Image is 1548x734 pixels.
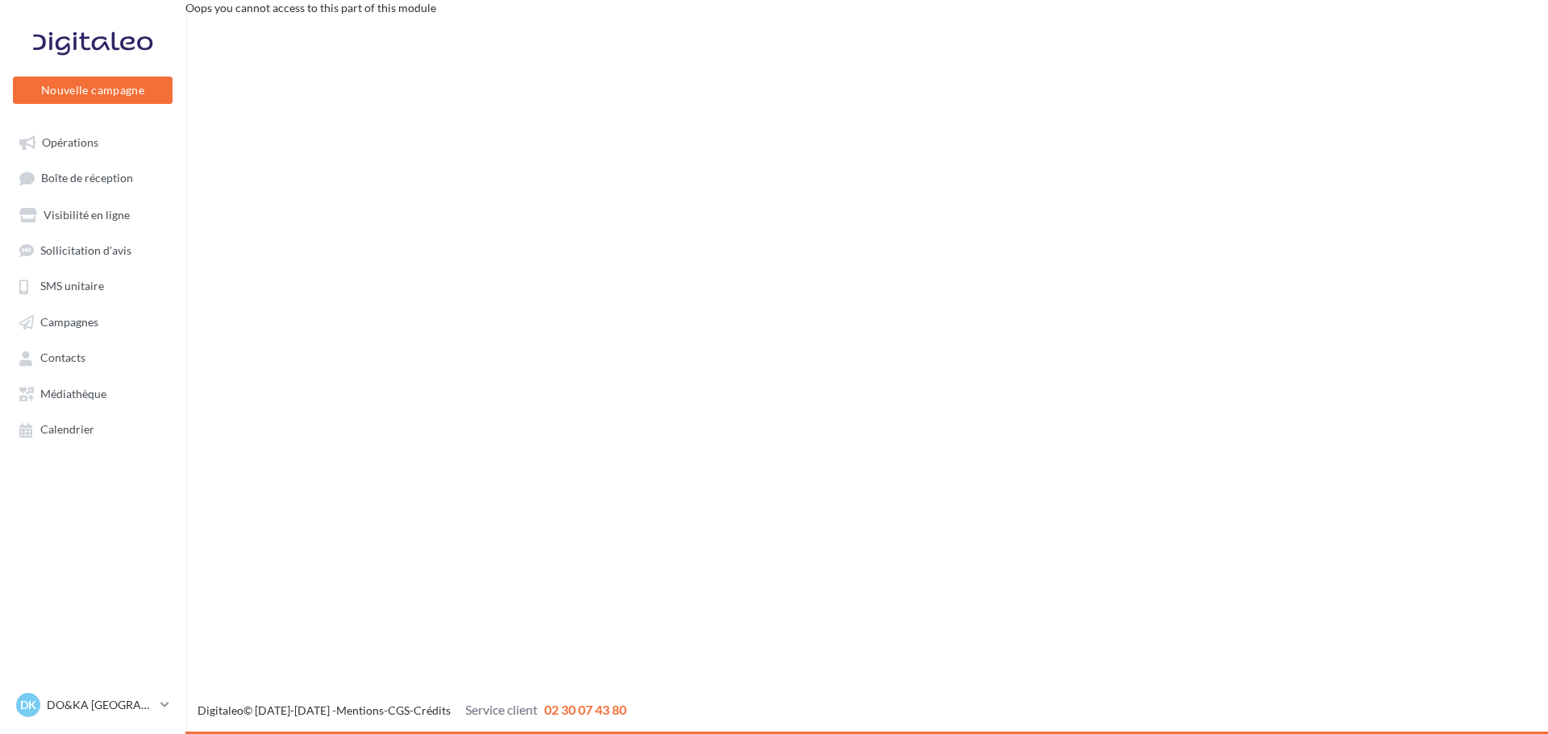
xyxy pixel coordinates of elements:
[465,702,538,717] span: Service client
[40,280,104,293] span: SMS unitaire
[388,703,410,717] a: CGS
[47,697,154,713] p: DO&KA [GEOGRAPHIC_DATA]
[40,315,98,329] span: Campagnes
[10,342,176,371] a: Contacts
[544,702,626,717] span: 02 30 07 43 80
[40,351,85,365] span: Contacts
[44,208,130,222] span: Visibilité en ligne
[20,697,36,713] span: DK
[10,163,176,193] a: Boîte de réception
[13,77,173,104] button: Nouvelle campagne
[10,414,176,443] a: Calendrier
[41,172,133,185] span: Boîte de réception
[10,271,176,300] a: SMS unitaire
[42,135,98,149] span: Opérations
[13,690,173,720] a: DK DO&KA [GEOGRAPHIC_DATA]
[10,379,176,408] a: Médiathèque
[40,387,106,400] span: Médiathèque
[10,307,176,336] a: Campagnes
[40,423,94,437] span: Calendrier
[40,243,131,257] span: Sollicitation d'avis
[10,235,176,264] a: Sollicitation d'avis
[185,1,436,15] span: Oops you cannot access to this part of this module
[336,703,384,717] a: Mentions
[198,703,243,717] a: Digitaleo
[10,200,176,229] a: Visibilité en ligne
[198,703,626,717] span: © [DATE]-[DATE] - - -
[10,127,176,156] a: Opérations
[414,703,451,717] a: Crédits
